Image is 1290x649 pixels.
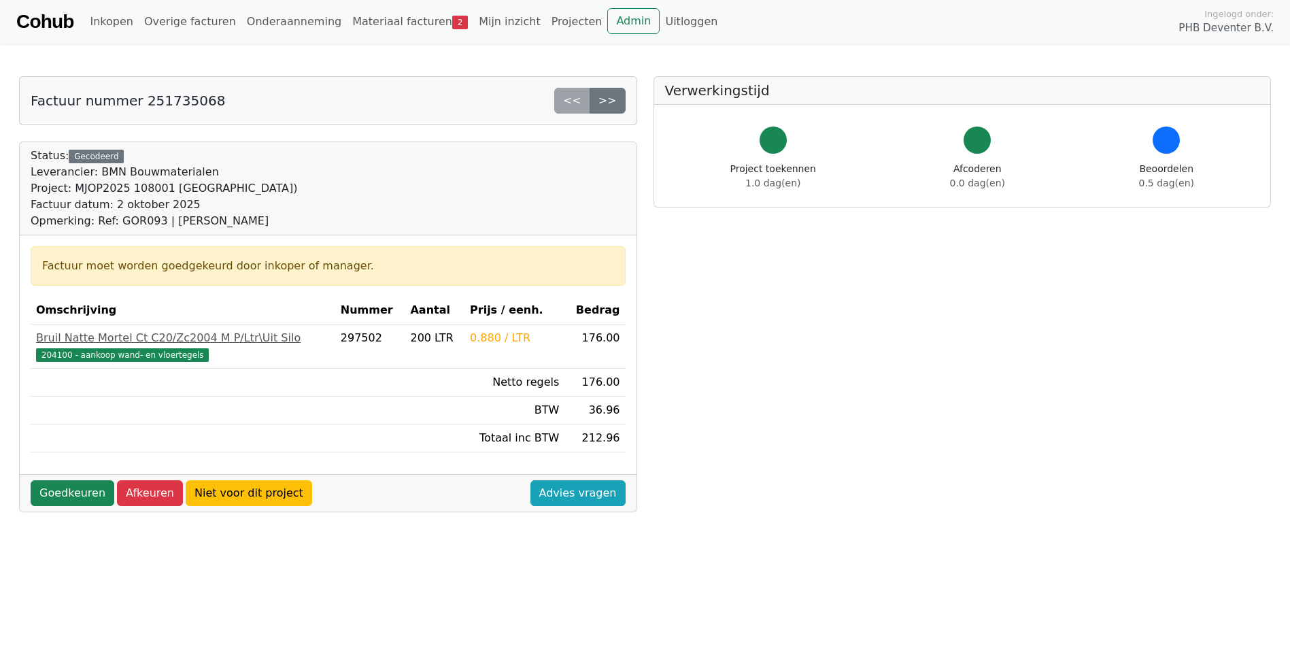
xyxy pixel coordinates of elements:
[745,178,800,188] span: 1.0 dag(en)
[335,297,405,324] th: Nummer
[665,82,1260,99] h5: Verwerkingstijd
[31,480,114,506] a: Goedkeuren
[564,397,625,425] td: 36.96
[186,480,312,506] a: Niet voor dit project
[1139,178,1194,188] span: 0.5 dag(en)
[590,88,626,114] a: >>
[36,330,330,346] div: Bruil Natte Mortel Ct C20/Zc2004 M P/Ltr\Uit Silo
[31,297,335,324] th: Omschrijving
[139,8,241,35] a: Overige facturen
[405,297,464,324] th: Aantal
[564,324,625,369] td: 176.00
[347,8,473,35] a: Materiaal facturen2
[335,324,405,369] td: 297502
[1139,162,1194,190] div: Beoordelen
[452,16,468,29] span: 2
[241,8,347,35] a: Onderaanneming
[470,330,559,346] div: 0.880 / LTR
[36,348,209,362] span: 204100 - aankoop wand- en vloertegels
[473,8,546,35] a: Mijn inzicht
[950,162,1005,190] div: Afcoderen
[16,5,73,38] a: Cohub
[546,8,608,35] a: Projecten
[464,297,564,324] th: Prijs / eenh.
[69,150,124,163] div: Gecodeerd
[607,8,660,34] a: Admin
[31,180,297,197] div: Project: MJOP2025 108001 [GEOGRAPHIC_DATA])
[564,369,625,397] td: 176.00
[564,297,625,324] th: Bedrag
[564,425,625,452] td: 212.96
[464,369,564,397] td: Netto regels
[530,480,626,506] a: Advies vragen
[31,93,225,109] h5: Factuur nummer 251735068
[31,148,297,229] div: Status:
[1204,7,1274,20] span: Ingelogd onder:
[730,162,816,190] div: Project toekennen
[117,480,183,506] a: Afkeuren
[84,8,138,35] a: Inkopen
[36,330,330,363] a: Bruil Natte Mortel Ct C20/Zc2004 M P/Ltr\Uit Silo204100 - aankoop wand- en vloertegels
[31,197,297,213] div: Factuur datum: 2 oktober 2025
[42,258,614,274] div: Factuur moet worden goedgekeurd door inkoper of manager.
[1178,20,1274,36] span: PHB Deventer B.V.
[31,213,297,229] div: Opmerking: Ref: GOR093 | [PERSON_NAME]
[950,178,1005,188] span: 0.0 dag(en)
[464,425,564,452] td: Totaal inc BTW
[31,164,297,180] div: Leverancier: BMN Bouwmaterialen
[464,397,564,425] td: BTW
[410,330,459,346] div: 200 LTR
[660,8,723,35] a: Uitloggen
